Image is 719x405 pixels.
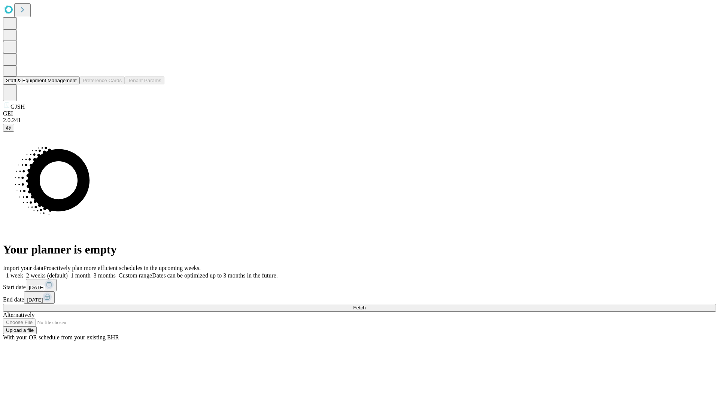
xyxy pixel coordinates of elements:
span: Alternatively [3,312,34,318]
span: 1 week [6,272,23,279]
button: @ [3,124,14,132]
span: Fetch [353,305,365,310]
span: [DATE] [29,285,45,290]
button: [DATE] [24,291,55,304]
span: 3 months [94,272,116,279]
span: @ [6,125,11,130]
span: [DATE] [27,297,43,303]
button: Upload a file [3,326,37,334]
span: 2 weeks (default) [26,272,68,279]
button: Tenant Params [125,76,164,84]
span: Custom range [119,272,152,279]
button: Preference Cards [80,76,125,84]
span: Proactively plan more efficient schedules in the upcoming weeks. [43,265,201,271]
button: Fetch [3,304,716,312]
button: Staff & Equipment Management [3,76,80,84]
div: 2.0.241 [3,117,716,124]
button: [DATE] [26,279,57,291]
div: End date [3,291,716,304]
div: Start date [3,279,716,291]
div: GEI [3,110,716,117]
h1: Your planner is empty [3,243,716,256]
span: GJSH [10,103,25,110]
span: Import your data [3,265,43,271]
span: Dates can be optimized up to 3 months in the future. [152,272,277,279]
span: 1 month [71,272,91,279]
span: With your OR schedule from your existing EHR [3,334,119,340]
